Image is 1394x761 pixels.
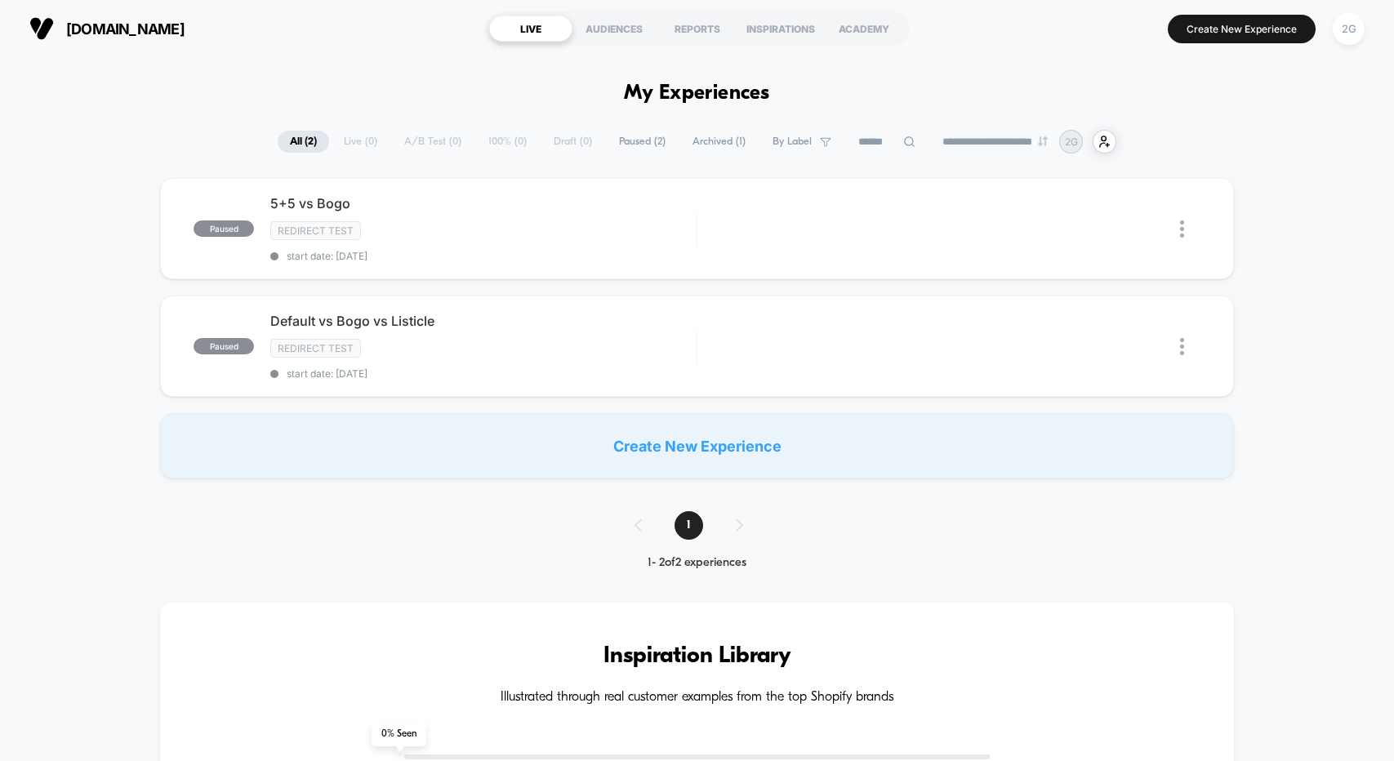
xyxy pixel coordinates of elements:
[194,338,254,354] span: paused
[270,367,696,380] span: start date: [DATE]
[1038,136,1048,146] img: end
[278,131,329,153] span: All ( 2 )
[618,556,776,570] div: 1 - 2 of 2 experiences
[66,20,185,38] span: [DOMAIN_NAME]
[209,643,1184,670] h3: Inspiration Library
[270,195,696,211] span: 5+5 vs Bogo
[1328,12,1370,46] button: 2G
[1180,220,1184,238] img: close
[822,16,906,42] div: ACADEMY
[209,690,1184,705] h4: Illustrated through real customer examples from the top Shopify brands
[572,16,656,42] div: AUDIENCES
[29,16,54,41] img: Visually logo
[270,313,696,329] span: Default vs Bogo vs Listicle
[489,16,572,42] div: LIVE
[1065,136,1078,148] p: 2G
[270,250,696,262] span: start date: [DATE]
[656,16,739,42] div: REPORTS
[607,131,678,153] span: Paused ( 2 )
[739,16,822,42] div: INSPIRATIONS
[194,220,254,237] span: paused
[372,722,426,746] span: 0 % Seen
[773,136,812,148] span: By Label
[270,339,361,358] span: Redirect Test
[1168,15,1316,43] button: Create New Experience
[24,16,189,42] button: [DOMAIN_NAME]
[160,413,1233,478] div: Create New Experience
[675,511,703,540] span: 1
[1180,338,1184,355] img: close
[680,131,758,153] span: Archived ( 1 )
[1333,13,1365,45] div: 2G
[624,82,770,105] h1: My Experiences
[270,221,361,240] span: Redirect Test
